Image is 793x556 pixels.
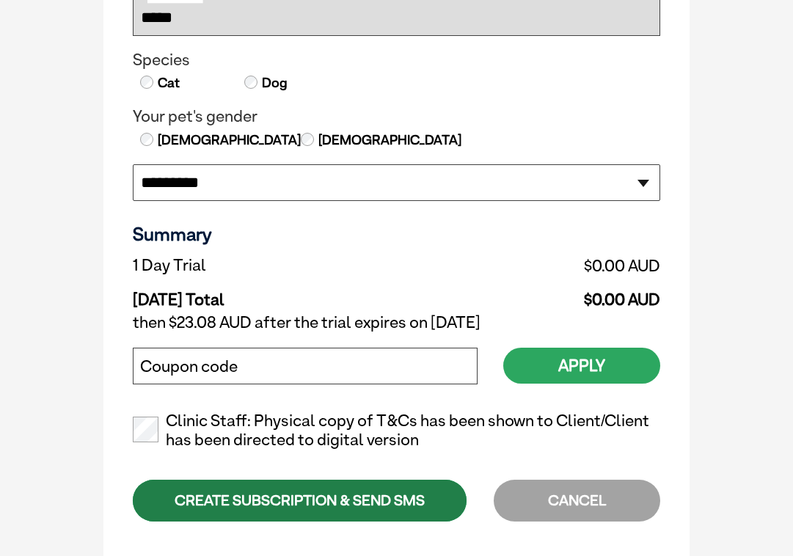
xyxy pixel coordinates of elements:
[133,279,420,310] td: [DATE] Total
[133,51,660,70] legend: Species
[133,223,660,245] h3: Summary
[133,411,660,450] label: Clinic Staff: Physical copy of T&Cs has been shown to Client/Client has been directed to digital ...
[420,279,660,310] td: $0.00 AUD
[140,357,238,376] label: Coupon code
[420,252,660,279] td: $0.00 AUD
[133,252,420,279] td: 1 Day Trial
[133,310,660,336] td: then $23.08 AUD after the trial expires on [DATE]
[133,480,467,522] div: CREATE SUBSCRIPTION & SEND SMS
[503,348,660,384] button: Apply
[133,417,158,442] input: Clinic Staff: Physical copy of T&Cs has been shown to Client/Client has been directed to digital ...
[494,480,660,522] div: CANCEL
[133,107,660,126] legend: Your pet's gender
